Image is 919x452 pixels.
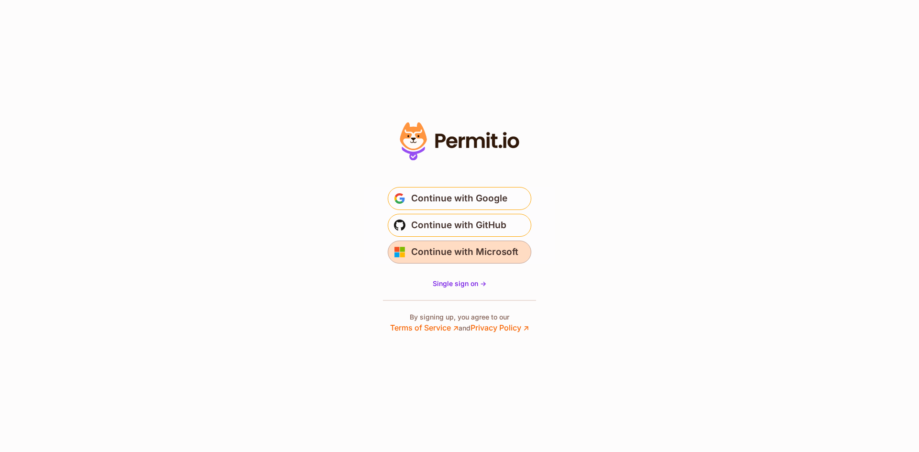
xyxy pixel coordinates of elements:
[388,241,531,264] button: Continue with Microsoft
[411,191,507,206] span: Continue with Google
[471,323,529,332] a: Privacy Policy ↗
[411,218,506,233] span: Continue with GitHub
[388,187,531,210] button: Continue with Google
[433,279,486,288] a: Single sign on ->
[390,312,529,333] p: By signing up, you agree to our and
[388,214,531,237] button: Continue with GitHub
[390,323,459,332] a: Terms of Service ↗
[411,244,518,260] span: Continue with Microsoft
[433,279,486,287] span: Single sign on ->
